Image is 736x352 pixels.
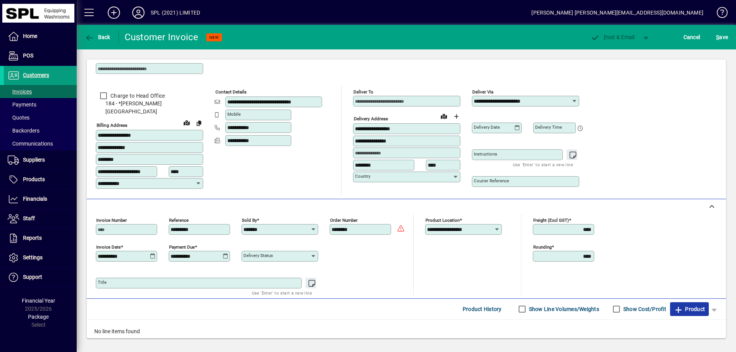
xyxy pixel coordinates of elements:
[87,320,726,343] div: No line items found
[193,117,205,129] button: Copy to Delivery address
[28,314,49,320] span: Package
[23,274,42,280] span: Support
[4,170,77,189] a: Products
[472,89,493,95] mat-label: Deliver via
[23,215,35,221] span: Staff
[716,31,728,43] span: ave
[98,280,107,285] mat-label: Title
[463,303,502,315] span: Product History
[4,98,77,111] a: Payments
[4,248,77,267] a: Settings
[4,229,77,248] a: Reports
[96,244,121,249] mat-label: Invoice date
[23,235,42,241] span: Reports
[8,141,53,147] span: Communications
[4,190,77,209] a: Financials
[169,244,195,249] mat-label: Payment due
[96,217,127,223] mat-label: Invoice number
[8,128,39,134] span: Backorders
[126,6,151,20] button: Profile
[604,34,607,40] span: P
[535,124,562,130] mat-label: Delivery time
[426,217,460,223] mat-label: Product location
[353,89,373,95] mat-label: Deliver To
[586,30,639,44] button: Post & Email
[96,100,203,116] span: 184 - *[PERSON_NAME] [GEOGRAPHIC_DATA]
[23,157,45,163] span: Suppliers
[682,30,702,44] button: Cancel
[209,35,219,40] span: NEW
[474,151,497,157] mat-label: Instructions
[23,33,37,39] span: Home
[450,110,462,123] button: Choose address
[151,7,200,19] div: SPL (2021) LIMITED
[683,31,700,43] span: Cancel
[227,111,241,117] mat-label: Mobile
[109,92,165,100] label: Charge to Head Office
[4,27,77,46] a: Home
[533,244,552,249] mat-label: Rounding
[4,209,77,228] a: Staff
[330,217,358,223] mat-label: Order number
[252,288,312,297] mat-hint: Use 'Enter' to start a new line
[716,34,719,40] span: S
[23,196,47,202] span: Financials
[22,298,55,304] span: Financial Year
[77,30,119,44] app-page-header-button: Back
[23,254,43,260] span: Settings
[242,217,257,223] mat-label: Sold by
[460,302,505,316] button: Product History
[8,88,32,95] span: Invoices
[4,85,77,98] a: Invoices
[169,217,189,223] mat-label: Reference
[474,178,509,183] mat-label: Courier Reference
[4,151,77,170] a: Suppliers
[4,111,77,124] a: Quotes
[714,30,730,44] button: Save
[474,124,500,130] mat-label: Delivery date
[23,52,33,59] span: POS
[102,6,126,20] button: Add
[4,268,77,287] a: Support
[8,115,30,121] span: Quotes
[243,253,273,258] mat-label: Delivery status
[8,102,36,108] span: Payments
[4,124,77,137] a: Backorders
[83,30,112,44] button: Back
[590,34,635,40] span: ost & Email
[125,31,199,43] div: Customer Invoice
[670,302,709,316] button: Product
[438,110,450,122] a: View on map
[181,116,193,129] a: View on map
[23,176,45,182] span: Products
[711,2,726,26] a: Knowledge Base
[355,174,370,179] mat-label: Country
[622,305,666,313] label: Show Cost/Profit
[4,46,77,65] a: POS
[23,72,49,78] span: Customers
[533,217,569,223] mat-label: Freight (excl GST)
[527,305,599,313] label: Show Line Volumes/Weights
[531,7,703,19] div: [PERSON_NAME] [PERSON_NAME][EMAIL_ADDRESS][DOMAIN_NAME]
[85,34,110,40] span: Back
[513,160,573,169] mat-hint: Use 'Enter' to start a new line
[4,137,77,150] a: Communications
[674,303,705,315] span: Product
